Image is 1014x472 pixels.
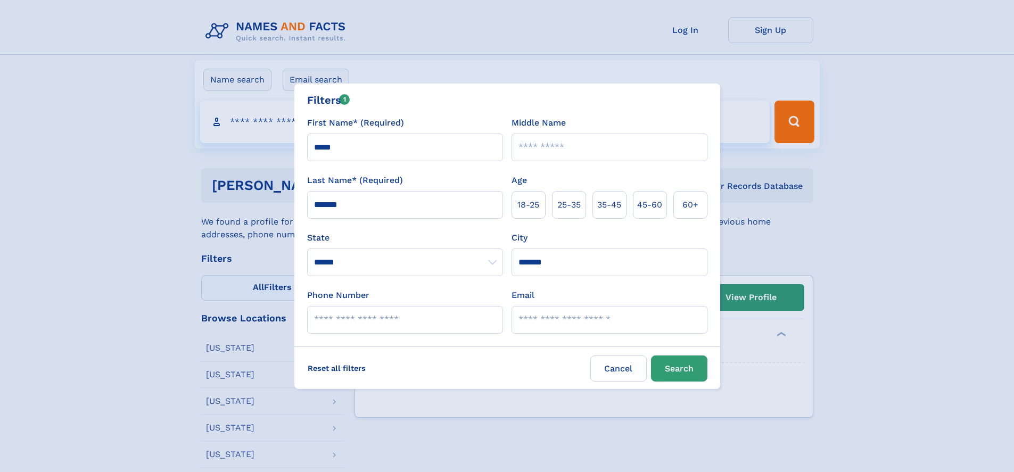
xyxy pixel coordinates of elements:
span: 45‑60 [637,198,662,211]
label: Cancel [590,355,647,382]
label: State [307,231,503,244]
label: City [512,231,527,244]
span: 18‑25 [517,198,539,211]
label: Phone Number [307,289,369,302]
span: 60+ [682,198,698,211]
label: Age [512,174,527,187]
button: Search [651,355,707,382]
span: 25‑35 [557,198,581,211]
span: 35‑45 [597,198,621,211]
label: First Name* (Required) [307,117,404,129]
label: Last Name* (Required) [307,174,403,187]
label: Email [512,289,534,302]
label: Reset all filters [301,355,373,381]
div: Filters [307,92,350,108]
label: Middle Name [512,117,566,129]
